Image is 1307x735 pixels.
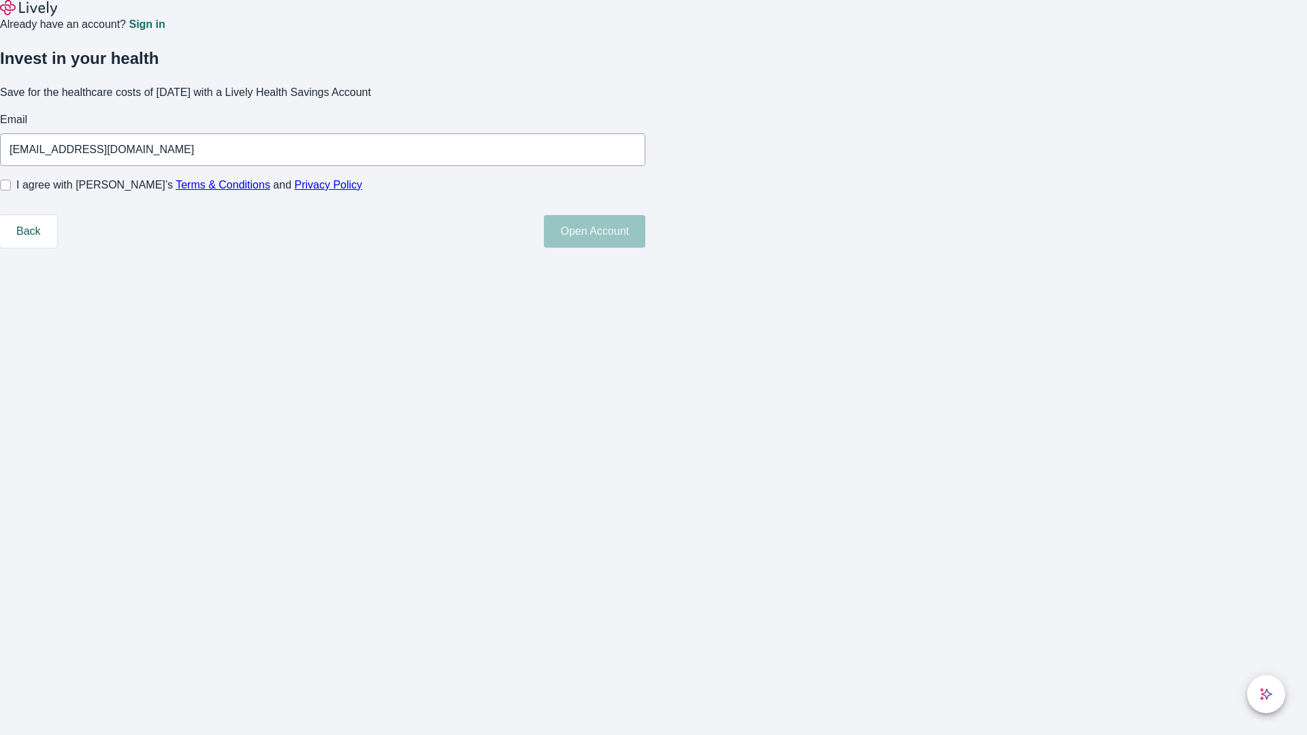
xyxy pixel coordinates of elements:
svg: Lively AI Assistant [1259,687,1273,701]
button: chat [1247,675,1285,713]
a: Terms & Conditions [176,179,270,191]
span: I agree with [PERSON_NAME]’s and [16,177,362,193]
a: Sign in [129,19,165,30]
a: Privacy Policy [295,179,363,191]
